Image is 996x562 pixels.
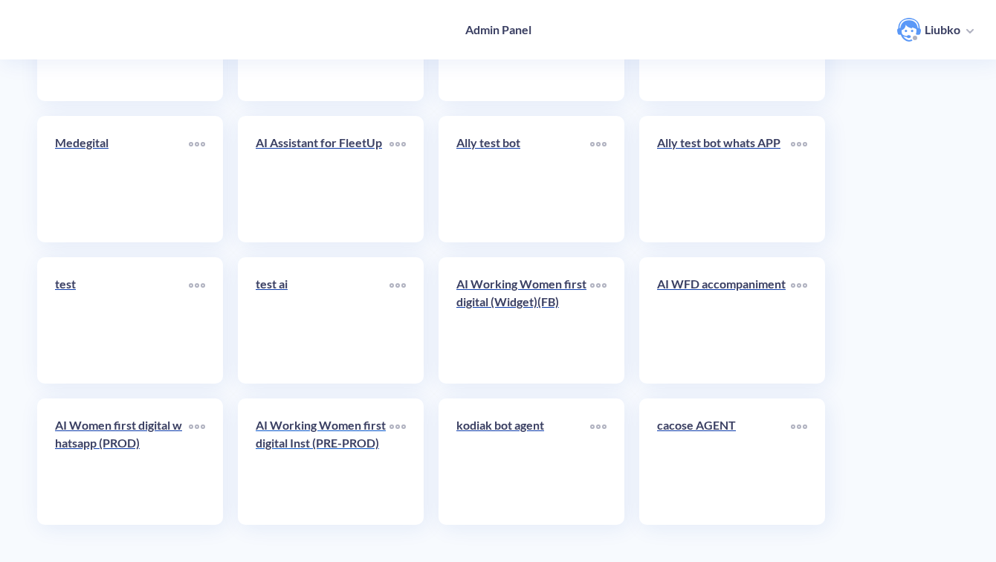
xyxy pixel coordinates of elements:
p: AI WFD accompaniment [657,275,791,293]
p: kodiak bot agent [456,416,590,434]
p: Ally test bot [456,134,590,152]
a: AI Working Women first digital (Widget)(FB) [456,275,590,366]
a: AI WFD accompaniment [657,275,791,366]
button: user photoLiubko [890,16,981,43]
p: Medegital [55,134,189,152]
a: kodiak bot agent [456,416,590,507]
a: Medegital [55,134,189,225]
a: AI Assistant for FleetUp [256,134,389,225]
p: test ai [256,275,389,293]
p: Ally test bot whats APP [657,134,791,152]
p: AI Assistant for FleetUp [256,134,389,152]
a: test [55,275,189,366]
p: Liubko [925,22,960,38]
p: cacose AGENT [657,416,791,434]
p: AI Working Women first digital (Widget)(FB) [456,275,590,311]
h4: Admin Panel [465,22,531,36]
a: cacose AGENT [657,416,791,507]
a: AI Women first digital whatsapp (PROD) [55,416,189,507]
p: AI Working Women first digital Inst (PRE-PROD) [256,416,389,452]
p: test [55,275,189,293]
img: user photo [897,18,921,42]
a: test ai [256,275,389,366]
a: AI Working Women first digital Inst (PRE-PROD) [256,416,389,507]
a: Ally test bot [456,134,590,225]
a: Ally test bot whats APP [657,134,791,225]
p: AI Women first digital whatsapp (PROD) [55,416,189,452]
